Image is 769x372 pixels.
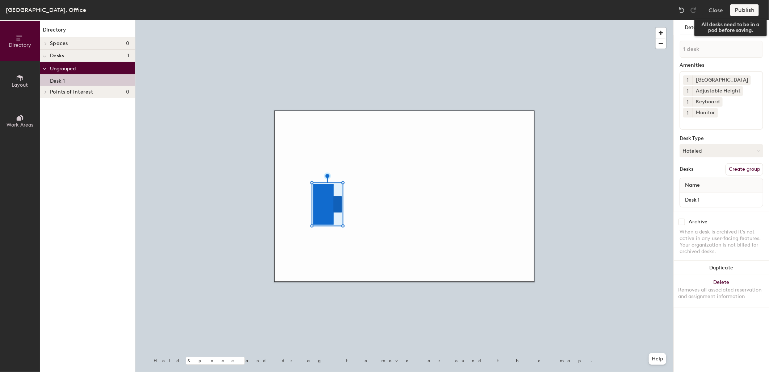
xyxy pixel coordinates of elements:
button: Details [680,20,706,35]
span: 0 [126,41,129,46]
span: 1 [687,77,689,84]
span: 0 [126,89,129,95]
span: 1 [687,87,689,95]
button: 1 [683,86,693,96]
div: When a desk is archived it's not active in any user-facing features. Your organization is not bil... [680,229,763,255]
div: Archive [689,219,707,225]
div: Desk Type [680,136,763,141]
input: Unnamed desk [681,195,761,205]
span: 1 [687,98,689,106]
h1: Directory [40,26,135,37]
div: Amenities [680,62,763,68]
span: Desks [50,53,64,59]
span: Points of interest [50,89,93,95]
button: Duplicate [674,261,769,275]
div: Monitor [693,108,718,117]
button: Hoteled [680,144,763,157]
span: Spaces [50,41,68,46]
button: Close [709,4,723,16]
span: Name [681,179,703,192]
div: Desks [680,166,693,172]
span: Work Areas [7,122,33,128]
img: Undo [678,7,685,14]
span: 1 [127,53,129,59]
button: 1 [683,97,693,107]
button: Create group [726,163,763,175]
button: 1 [683,75,693,85]
button: 1 [683,108,693,117]
div: Keyboard [693,97,723,107]
span: Directory [9,42,31,48]
div: Removes all associated reservation and assignment information [678,287,765,300]
p: Desk 1 [50,76,65,84]
div: Adjustable Height [693,86,743,96]
span: 1 [687,109,689,117]
button: Help [649,353,666,365]
button: DeleteRemoves all associated reservation and assignment information [674,275,769,307]
span: Ungrouped [50,66,76,72]
div: [GEOGRAPHIC_DATA], Office [6,5,86,15]
div: [GEOGRAPHIC_DATA] [693,75,751,85]
img: Redo [690,7,697,14]
button: Policies [706,20,733,35]
span: Layout [12,82,28,88]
